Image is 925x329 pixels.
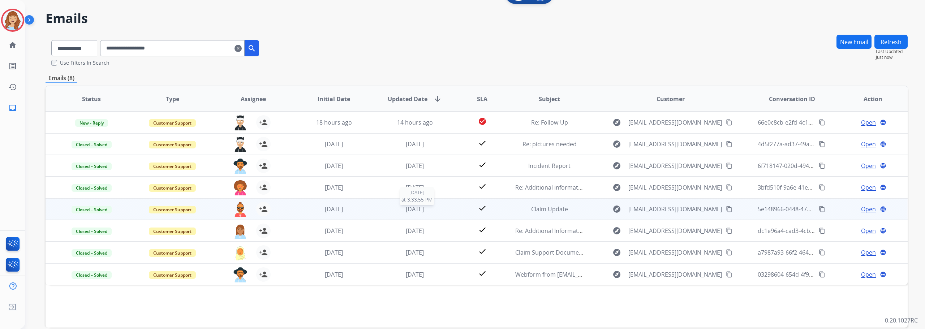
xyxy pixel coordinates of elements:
span: a7987a93-66f2-4640-a4f8-8a5e045aad66 [758,248,866,256]
span: Assignee [241,95,266,103]
mat-icon: check [478,139,487,147]
span: Claim Support Documents [515,248,588,256]
span: Claim Update [531,205,568,213]
span: Re: Additional information [515,183,587,191]
span: Last Updated: [876,49,908,55]
span: Initial Date [318,95,350,103]
p: 0.20.1027RC [885,316,918,325]
mat-icon: language [880,206,886,212]
span: Re: pictures needed [522,140,577,148]
span: Closed – Solved [72,184,112,192]
span: Customer Support [149,163,196,170]
mat-icon: content_copy [819,249,825,256]
span: Customer Support [149,249,196,257]
mat-icon: list_alt [8,62,17,70]
mat-icon: explore [612,205,621,213]
span: [DATE] [325,183,343,191]
span: Open [861,270,876,279]
span: New - Reply [75,119,108,127]
mat-icon: arrow_downward [433,95,442,103]
span: Open [861,140,876,148]
img: agent-avatar [233,224,248,239]
button: Refresh [874,35,908,49]
span: [DATE] [406,270,424,278]
span: Customer [657,95,685,103]
mat-icon: person_add [259,270,268,279]
span: [EMAIL_ADDRESS][DOMAIN_NAME] [628,248,722,257]
th: Action [827,86,908,112]
p: Emails (8) [46,74,77,83]
span: Closed – Solved [72,141,112,148]
span: [EMAIL_ADDRESS][DOMAIN_NAME] [628,205,722,213]
label: Use Filters In Search [60,59,109,66]
span: Conversation ID [769,95,815,103]
span: Customer Support [149,141,196,148]
span: Just now [876,55,908,60]
span: SLA [477,95,487,103]
span: 6f718147-020d-494c-a312-53989cfd2e5b [758,162,866,170]
mat-icon: content_copy [726,184,732,191]
mat-icon: language [880,228,886,234]
mat-icon: language [880,119,886,126]
mat-icon: person_add [259,183,268,192]
span: 5e148966-0448-47d7-ba92-c784f69771fb [758,205,867,213]
mat-icon: check [478,269,487,278]
span: [DATE] [406,183,424,191]
span: [DATE] [325,270,343,278]
span: Open [861,183,876,192]
span: [DATE] [325,162,343,170]
span: Status [82,95,101,103]
span: Updated Date [388,95,427,103]
span: 14 hours ago [397,118,433,126]
span: Incident Report [528,162,571,170]
span: 03298604-654d-4f98-b34b-c59d21670aa8 [758,270,869,278]
span: Re: Follow-Up [531,118,568,126]
mat-icon: language [880,184,886,191]
mat-icon: content_copy [819,206,825,212]
span: [DATE] [406,248,424,256]
span: [DATE] [406,205,424,213]
span: Closed – Solved [72,271,112,279]
mat-icon: language [880,249,886,256]
mat-icon: content_copy [819,184,825,191]
span: [DATE] [325,205,343,213]
span: [DATE] [325,140,343,148]
mat-icon: person_add [259,140,268,148]
span: Webform from [EMAIL_ADDRESS][DOMAIN_NAME] on [DATE] [515,270,679,278]
span: [EMAIL_ADDRESS][DOMAIN_NAME] [628,270,722,279]
h2: Emails [46,11,908,26]
span: Open [861,248,876,257]
span: 3bfd510f-9a6e-41e1-8547-97e85954b155 [758,183,867,191]
mat-icon: content_copy [726,141,732,147]
span: Open [861,161,876,170]
mat-icon: content_copy [819,119,825,126]
mat-icon: language [880,141,886,147]
span: Open [861,226,876,235]
mat-icon: language [880,271,886,278]
span: 4d5f277a-ad37-49a7-bec9-9b5fef356e69 [758,140,866,148]
span: [EMAIL_ADDRESS][DOMAIN_NAME] [628,161,722,170]
span: Customer Support [149,228,196,235]
mat-icon: content_copy [726,249,732,256]
span: Type [166,95,179,103]
img: agent-avatar [233,245,248,260]
span: [DATE] [406,162,424,170]
span: [DATE] [325,227,343,235]
mat-icon: explore [612,161,621,170]
mat-icon: check_circle [478,117,487,126]
mat-icon: content_copy [819,141,825,147]
img: agent-avatar [233,267,248,282]
img: agent-avatar [233,137,248,152]
mat-icon: explore [612,270,621,279]
mat-icon: check [478,247,487,256]
mat-icon: check [478,225,487,234]
mat-icon: content_copy [819,163,825,169]
img: agent-avatar [233,159,248,174]
mat-icon: content_copy [726,271,732,278]
span: 18 hours ago [316,118,352,126]
span: at 3:33:55 PM [401,196,433,203]
span: Closed – Solved [72,249,112,257]
span: Re: Additional Information [515,227,587,235]
span: Customer Support [149,119,196,127]
mat-icon: explore [612,140,621,148]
